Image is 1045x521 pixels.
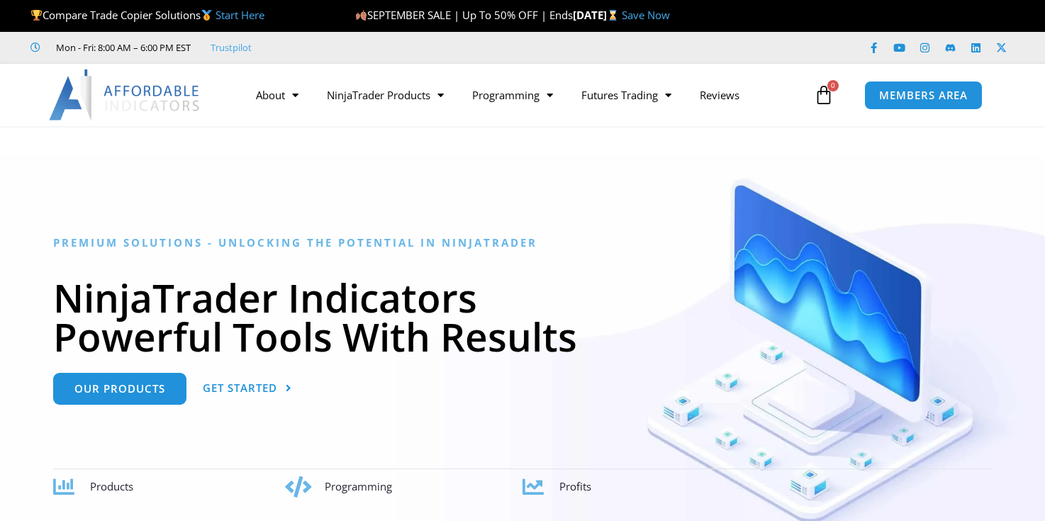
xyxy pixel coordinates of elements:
a: Get Started [203,373,292,405]
span: Profits [559,479,591,493]
a: Our Products [53,373,186,405]
a: Programming [458,79,567,111]
a: NinjaTrader Products [313,79,458,111]
span: Products [90,479,133,493]
a: Futures Trading [567,79,686,111]
a: About [242,79,313,111]
a: 0 [793,74,855,116]
span: Mon - Fri: 8:00 AM – 6:00 PM EST [52,39,191,56]
a: Trustpilot [211,39,252,56]
span: Our Products [74,383,165,394]
span: Programming [325,479,392,493]
img: LogoAI | Affordable Indicators – NinjaTrader [49,69,201,121]
span: Compare Trade Copier Solutions [30,8,264,22]
span: Get Started [203,383,277,393]
a: Save Now [622,8,670,22]
span: 0 [827,80,839,91]
strong: [DATE] [573,8,622,22]
a: MEMBERS AREA [864,81,983,110]
span: SEPTEMBER SALE | Up To 50% OFF | Ends [355,8,573,22]
h1: NinjaTrader Indicators Powerful Tools With Results [53,278,993,356]
img: ⌛ [608,10,618,21]
nav: Menu [242,79,810,111]
img: 🥇 [201,10,212,21]
a: Start Here [216,8,264,22]
h6: Premium Solutions - Unlocking the Potential in NinjaTrader [53,236,993,250]
img: 🍂 [356,10,367,21]
a: Reviews [686,79,754,111]
img: 🏆 [31,10,42,21]
span: MEMBERS AREA [879,90,968,101]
